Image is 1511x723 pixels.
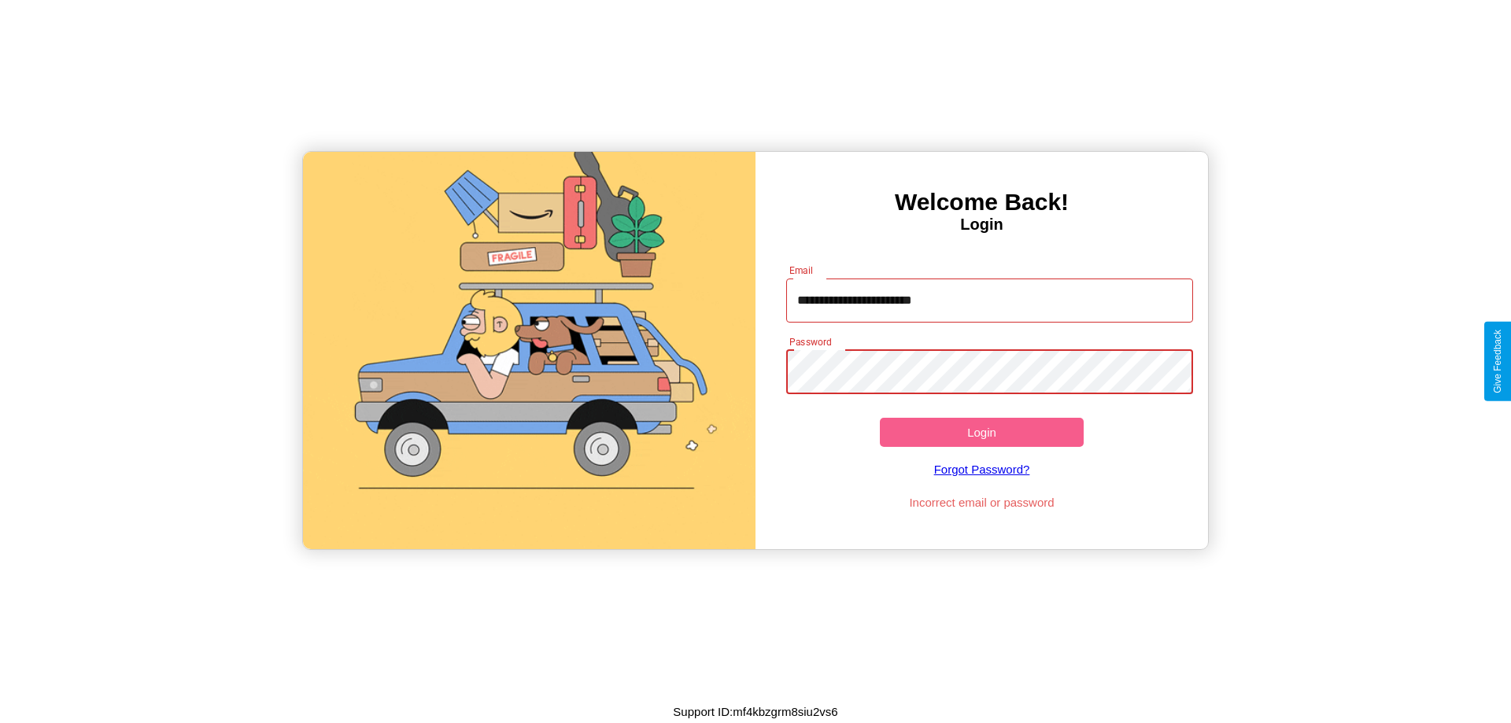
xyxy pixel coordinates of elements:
img: gif [303,152,755,549]
h4: Login [755,216,1208,234]
div: Give Feedback [1492,330,1503,393]
p: Incorrect email or password [778,492,1186,513]
label: Password [789,335,831,349]
label: Email [789,264,814,277]
a: Forgot Password? [778,447,1186,492]
p: Support ID: mf4kbzgrm8siu2vs6 [673,701,837,722]
button: Login [880,418,1084,447]
h3: Welcome Back! [755,189,1208,216]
